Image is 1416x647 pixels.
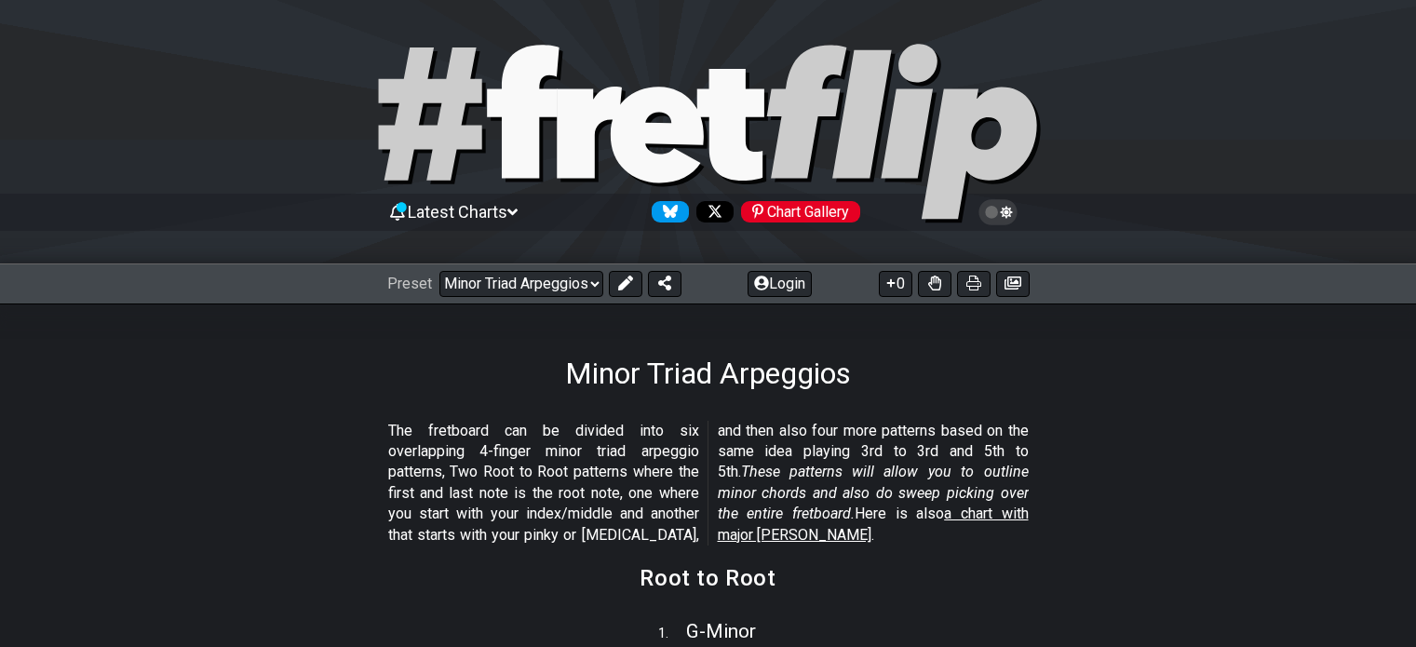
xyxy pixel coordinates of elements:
a: #fretflip at Pinterest [734,201,860,222]
p: The fretboard can be divided into six overlapping 4-finger minor triad arpeggio patterns, Two Roo... [388,421,1029,546]
button: Share Preset [648,271,681,297]
button: Login [748,271,812,297]
a: Follow #fretflip at Bluesky [644,201,689,222]
span: a chart with major [PERSON_NAME] [718,505,1029,543]
span: Preset [387,275,432,292]
a: Follow #fretflip at X [689,201,734,222]
span: Latest Charts [408,202,507,222]
h1: Minor Triad Arpeggios [565,356,851,391]
button: Create image [996,271,1030,297]
span: Toggle light / dark theme [988,204,1009,221]
em: These patterns will allow you to outline minor chords and also do sweep picking over the entire f... [718,463,1029,522]
button: Toggle Dexterity for all fretkits [918,271,951,297]
button: 0 [879,271,912,297]
div: Chart Gallery [741,201,860,222]
span: 1 . [658,624,686,644]
h2: Root to Root [640,568,775,588]
span: G - Minor [686,620,756,642]
button: Print [957,271,991,297]
select: Preset [439,271,603,297]
button: Edit Preset [609,271,642,297]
